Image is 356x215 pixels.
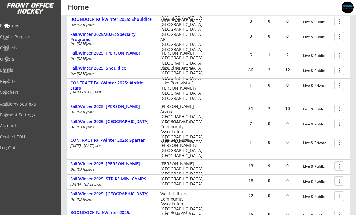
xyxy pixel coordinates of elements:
[242,107,260,111] div: 51
[70,144,152,148] div: [DATE] - [DATE]
[242,53,260,57] div: 6
[260,141,278,145] div: 0
[278,164,297,168] div: 0
[303,84,331,88] div: Live & Private
[70,126,152,129] div: Oct [DATE]
[87,198,94,202] em: 2026
[242,141,260,145] div: 1
[334,119,344,129] button: more_vert
[160,66,207,81] div: Shouldice Arena [GEOGRAPHIC_DATA], [GEOGRAPHIC_DATA]
[70,51,154,56] div: Fall/Winter 2025: [PERSON_NAME]
[334,104,344,114] button: more_vert
[70,198,152,202] div: Oct [DATE]
[70,104,154,109] div: Fall/Winter 2025: [PERSON_NAME]
[334,81,344,90] button: more_vert
[303,165,331,169] div: Live & Public
[303,180,331,184] div: Live & Public
[94,144,102,148] em: 2025
[70,32,154,43] div: Fall/Winter 2025/2026: Specialty Programs
[160,119,207,145] div: Lake Bonavista Community Association [GEOGRAPHIC_DATA], [GEOGRAPHIC_DATA]
[334,17,344,27] button: more_vert
[334,192,344,201] button: more_vert
[278,83,297,87] div: 0
[303,35,331,40] div: Live & Public
[70,183,152,187] div: [DATE] - [DATE]
[260,194,278,198] div: 0
[260,107,278,111] div: 7
[260,34,278,39] div: 0
[334,162,344,171] button: more_vert
[242,164,260,168] div: 13
[278,34,297,39] div: 0
[334,177,344,186] button: more_vert
[94,183,102,187] em: 2025
[70,168,152,172] div: Oct [DATE]
[242,68,260,72] div: 66
[70,57,152,61] div: Oct [DATE]
[160,32,207,52] div: [GEOGRAPHIC_DATA], AB [GEOGRAPHIC_DATA], [GEOGRAPHIC_DATA]
[334,32,344,42] button: more_vert
[303,195,331,199] div: Live & Public
[70,192,154,197] div: Fall/Winter 2025: [GEOGRAPHIC_DATA]
[260,83,278,87] div: 0
[94,90,102,95] em: 2025
[70,91,152,94] div: [DATE] - [DATE]
[70,42,152,46] div: Oct [DATE]
[334,51,344,60] button: more_vert
[160,51,207,71] div: [PERSON_NAME][GEOGRAPHIC_DATA] [GEOGRAPHIC_DATA], [GEOGRAPHIC_DATA]
[70,81,154,91] div: CONTRACT Fall/Winter 2025: Airdrie Stars
[160,177,207,187] div: [GEOGRAPHIC_DATA], [GEOGRAPHIC_DATA]
[160,81,207,101] div: Lake Bonavista / [PERSON_NAME] / [GEOGRAPHIC_DATA], [GEOGRAPHIC_DATA]
[242,83,260,87] div: 1
[87,57,94,61] em: 2026
[87,23,94,27] em: 2026
[87,42,94,46] em: 2026
[160,138,207,158] div: Lake Bonavista / [PERSON_NAME] / [GEOGRAPHIC_DATA], [GEOGRAPHIC_DATA]
[87,110,94,115] em: 2026
[70,72,152,76] div: Oct [DATE]
[70,111,152,114] div: Oct [DATE]
[160,17,207,32] div: Shouldice Arena [GEOGRAPHIC_DATA], [GEOGRAPHIC_DATA]
[70,138,154,143] div: CONTRACT Fall/Winter 2025: Spartan
[70,24,152,27] div: Oct [DATE]
[278,19,297,24] div: 0
[70,17,154,22] div: BOONDOCK Fall/Winter 2025: Shouldice
[260,164,278,168] div: 9
[303,141,331,145] div: Live & Private
[278,53,297,57] div: 2
[278,122,297,126] div: 0
[260,53,278,57] div: 1
[260,68,278,72] div: 2
[242,122,260,126] div: 7
[242,19,260,24] div: 8
[278,141,297,145] div: 0
[87,125,94,130] em: 2026
[260,19,278,24] div: 0
[242,179,260,183] div: 18
[334,138,344,147] button: more_vert
[278,194,297,198] div: 0
[278,107,297,111] div: 10
[160,104,207,125] div: [PERSON_NAME] Arena [GEOGRAPHIC_DATA], [GEOGRAPHIC_DATA]
[278,68,297,72] div: 12
[242,34,260,39] div: 8
[303,122,331,127] div: Live & Public
[303,69,331,73] div: Live & Public
[334,66,344,75] button: more_vert
[70,162,154,167] div: Fall/Winter 2025: [PERSON_NAME]
[242,194,260,198] div: 22
[87,168,94,172] em: 2026
[303,54,331,58] div: Live & Public
[70,119,154,125] div: Fall/Winter 2025: [GEOGRAPHIC_DATA]
[70,177,154,182] div: Fall/Winter 2025: STRIKE MINI CAMPS
[70,66,154,71] div: Fall/Winter 2025: Shouldice
[87,72,94,76] em: 2026
[260,179,278,183] div: 0
[303,20,331,24] div: Live & Public
[260,122,278,126] div: 0
[303,107,331,112] div: Live & Public
[278,179,297,183] div: 0
[160,162,207,182] div: [PERSON_NAME][GEOGRAPHIC_DATA] [GEOGRAPHIC_DATA], [GEOGRAPHIC_DATA]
